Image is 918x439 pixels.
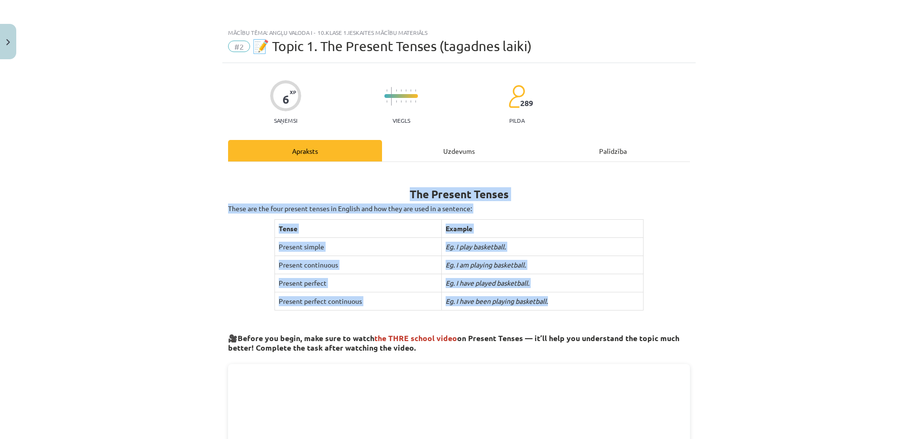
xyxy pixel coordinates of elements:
p: pilda [509,117,525,124]
img: icon-short-line-57e1e144782c952c97e751825c79c345078a6d821885a25fce030b3d8c18986b.svg [405,100,406,103]
img: icon-short-line-57e1e144782c952c97e751825c79c345078a6d821885a25fce030b3d8c18986b.svg [396,89,397,92]
strong: Before you begin, make sure to watch on Present Tenses — it’ll help you understand the topic much... [228,333,679,353]
img: icon-short-line-57e1e144782c952c97e751825c79c345078a6d821885a25fce030b3d8c18986b.svg [401,100,402,103]
img: icon-short-line-57e1e144782c952c97e751825c79c345078a6d821885a25fce030b3d8c18986b.svg [386,89,387,92]
h3: 🎥 [228,326,690,353]
i: Eg. I have been playing basketball. [446,297,548,305]
span: XP [290,89,296,95]
th: Example [441,220,643,238]
img: icon-close-lesson-0947bae3869378f0d4975bcd49f059093ad1ed9edebbc8119c70593378902aed.svg [6,39,10,45]
img: icon-short-line-57e1e144782c952c97e751825c79c345078a6d821885a25fce030b3d8c18986b.svg [410,100,411,103]
td: Present perfect [274,274,441,292]
b: The Present Tenses [410,187,509,201]
span: #2 [228,41,250,52]
img: icon-short-line-57e1e144782c952c97e751825c79c345078a6d821885a25fce030b3d8c18986b.svg [410,89,411,92]
img: icon-short-line-57e1e144782c952c97e751825c79c345078a6d821885a25fce030b3d8c18986b.svg [396,100,397,103]
span: 289 [520,99,533,107]
img: icon-short-line-57e1e144782c952c97e751825c79c345078a6d821885a25fce030b3d8c18986b.svg [401,89,402,92]
p: These are the four present tenses in English and how they are used in a sentence: [228,203,690,214]
td: Present simple [274,238,441,256]
img: icon-long-line-d9ea69661e0d244f92f715978eff75569469978d946b2353a9bb055b3ed8787d.svg [391,87,392,106]
th: Tense [274,220,441,238]
span: 📝 Topic 1. The Present Tenses (tagadnes laiki) [252,38,532,54]
p: Viegls [393,117,410,124]
div: 6 [283,93,289,106]
div: Mācību tēma: Angļu valoda i - 10.klase 1.ieskaites mācību materiāls [228,29,690,36]
i: Eg. I have played basketball. [446,278,529,287]
i: Eg. I am playing basketball. [446,260,526,269]
img: icon-short-line-57e1e144782c952c97e751825c79c345078a6d821885a25fce030b3d8c18986b.svg [415,89,416,92]
p: Saņemsi [270,117,301,124]
img: icon-short-line-57e1e144782c952c97e751825c79c345078a6d821885a25fce030b3d8c18986b.svg [415,100,416,103]
div: Apraksts [228,140,382,161]
img: icon-short-line-57e1e144782c952c97e751825c79c345078a6d821885a25fce030b3d8c18986b.svg [405,89,406,92]
td: Present perfect continuous [274,292,441,311]
div: Uzdevums [382,140,536,161]
img: students-c634bb4e5e11cddfef0936a35e636f08e4e9abd3cc4e673bd6f9a4125e45ecb1.svg [508,85,525,108]
span: the THRE school video [374,333,457,343]
img: icon-short-line-57e1e144782c952c97e751825c79c345078a6d821885a25fce030b3d8c18986b.svg [386,100,387,103]
td: Present continuous [274,256,441,274]
div: Palīdzība [536,140,690,161]
i: Eg. I play basketball. [446,242,506,251]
